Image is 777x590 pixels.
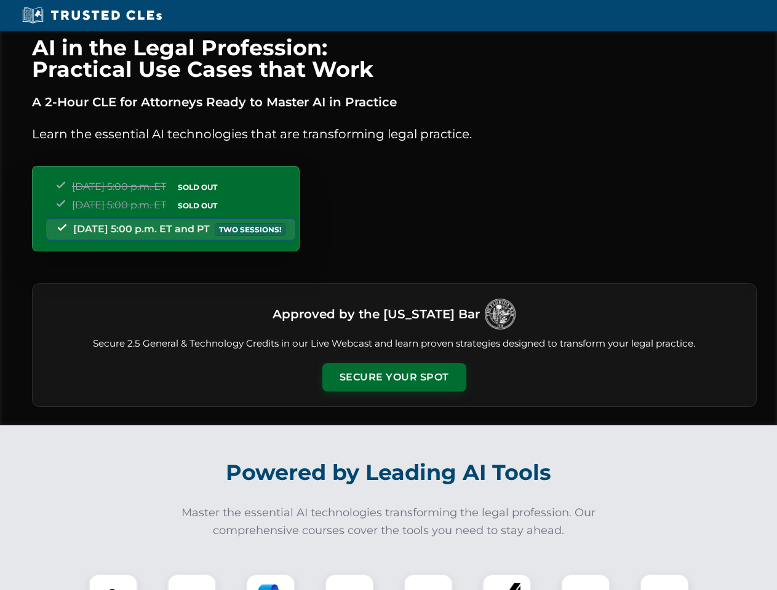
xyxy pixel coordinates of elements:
img: Logo [485,299,516,329]
span: [DATE] 5:00 p.m. ET [72,199,166,211]
img: Trusted CLEs [18,6,165,25]
h3: Approved by the [US_STATE] Bar [273,303,480,325]
button: Secure Your Spot [322,363,466,391]
span: [DATE] 5:00 p.m. ET [72,181,166,192]
h1: AI in the Legal Profession: Practical Use Cases that Work [32,37,757,80]
span: SOLD OUT [173,199,221,212]
p: Learn the essential AI technologies that are transforming legal practice. [32,124,757,144]
span: SOLD OUT [173,181,221,194]
p: Master the essential AI technologies transforming the legal profession. Our comprehensive courses... [173,504,604,540]
p: A 2-Hour CLE for Attorneys Ready to Master AI in Practice [32,92,757,112]
h2: Powered by Leading AI Tools [48,451,730,494]
p: Secure 2.5 General & Technology Credits in our Live Webcast and learn proven strategies designed ... [47,337,741,351]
